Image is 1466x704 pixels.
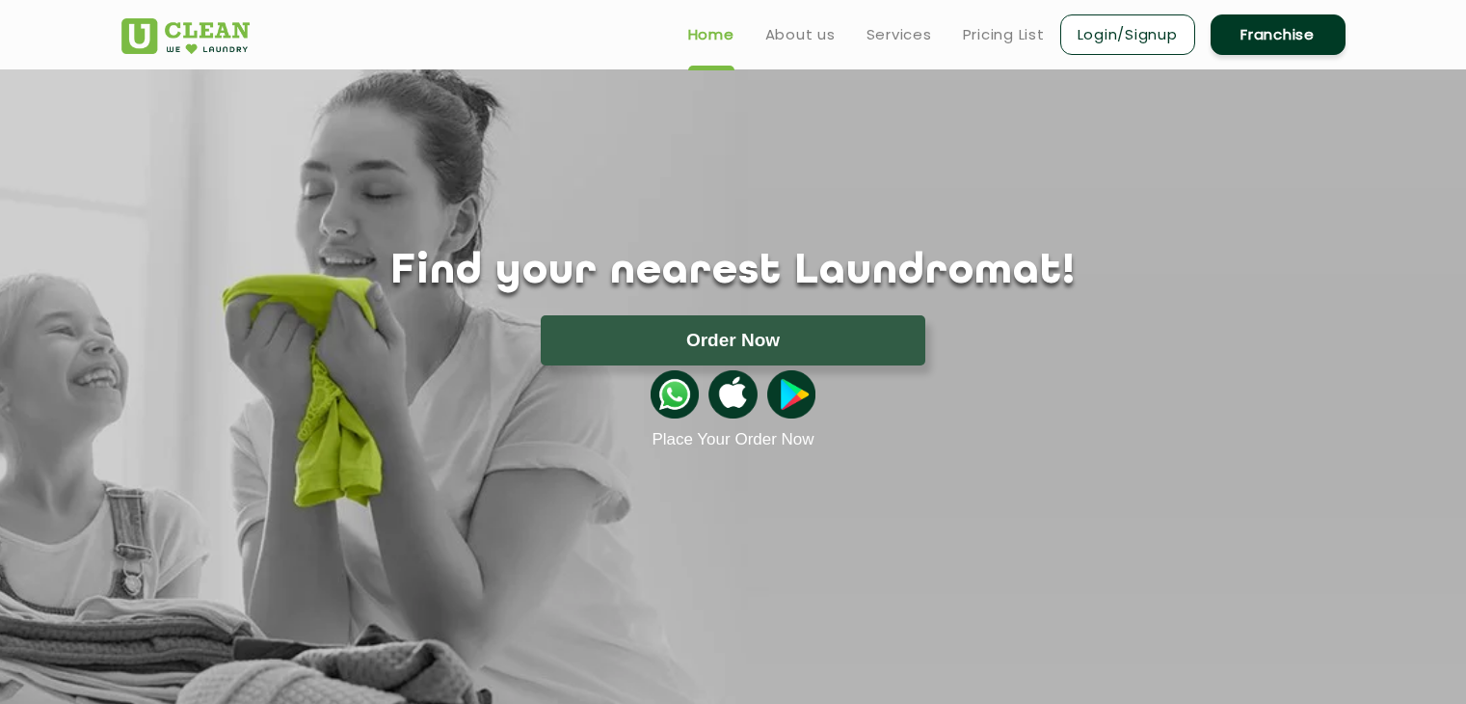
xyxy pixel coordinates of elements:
a: Place Your Order Now [652,430,813,449]
a: Login/Signup [1060,14,1195,55]
img: UClean Laundry and Dry Cleaning [121,18,250,54]
a: Franchise [1211,14,1346,55]
img: whatsappicon.png [651,370,699,419]
a: Pricing List [963,23,1045,46]
img: apple-icon.png [708,370,757,419]
img: playstoreicon.png [767,370,815,419]
a: About us [765,23,836,46]
a: Services [866,23,932,46]
h1: Find your nearest Laundromat! [107,248,1360,296]
a: Home [688,23,734,46]
button: Order Now [541,315,925,366]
